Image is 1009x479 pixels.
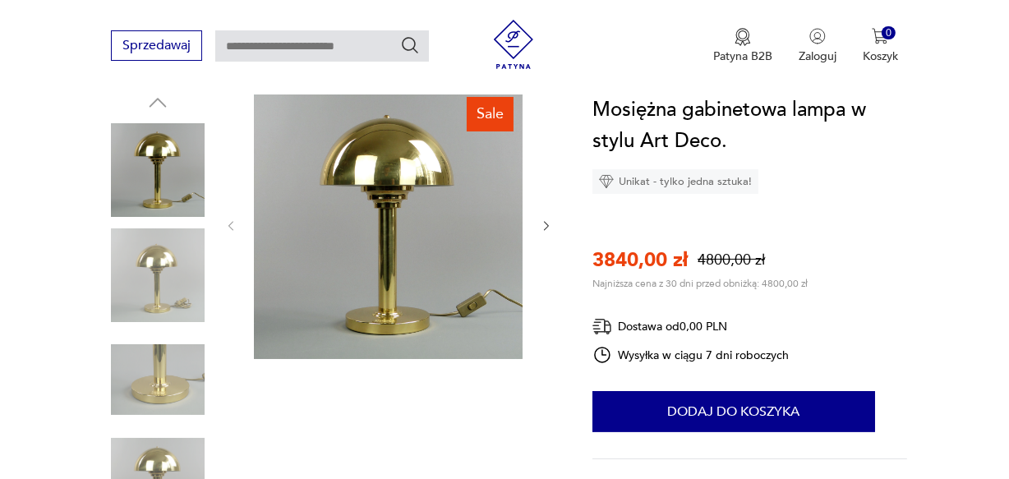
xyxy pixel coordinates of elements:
[713,48,772,64] p: Patyna B2B
[111,123,205,217] img: Zdjęcie produktu Mosiężna gabinetowa lampa w stylu Art Deco.
[489,20,538,69] img: Patyna - sklep z meblami i dekoracjami vintage
[254,90,523,359] img: Zdjęcie produktu Mosiężna gabinetowa lampa w stylu Art Deco.
[713,28,772,64] button: Patyna B2B
[799,48,836,64] p: Zaloguj
[592,316,790,337] div: Dostawa od 0,00 PLN
[713,28,772,64] a: Ikona medaluPatyna B2B
[111,333,205,426] img: Zdjęcie produktu Mosiężna gabinetowa lampa w stylu Art Deco.
[599,174,614,189] img: Ikona diamentu
[863,48,898,64] p: Koszyk
[809,28,826,44] img: Ikonka użytkownika
[882,26,896,40] div: 0
[592,391,875,432] button: Dodaj do koszyka
[592,277,808,290] p: Najniższa cena z 30 dni przed obniżką: 4800,00 zł
[592,345,790,365] div: Wysyłka w ciągu 7 dni roboczych
[467,97,514,131] div: Sale
[863,28,898,64] button: 0Koszyk
[111,30,202,61] button: Sprzedawaj
[592,246,688,274] p: 3840,00 zł
[698,250,765,270] p: 4800,00 zł
[592,316,612,337] img: Ikona dostawy
[400,35,420,55] button: Szukaj
[735,28,751,46] img: Ikona medalu
[111,228,205,322] img: Zdjęcie produktu Mosiężna gabinetowa lampa w stylu Art Deco.
[592,169,758,194] div: Unikat - tylko jedna sztuka!
[872,28,888,44] img: Ikona koszyka
[799,28,836,64] button: Zaloguj
[111,41,202,53] a: Sprzedawaj
[592,94,907,157] h1: Mosiężna gabinetowa lampa w stylu Art Deco.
